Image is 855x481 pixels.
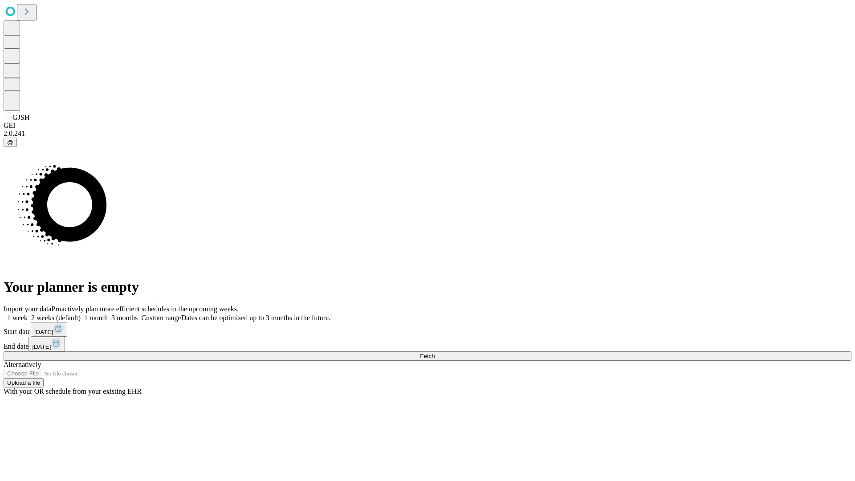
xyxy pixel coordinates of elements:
span: 1 week [7,314,28,322]
span: Proactively plan more efficient schedules in the upcoming weeks. [52,305,239,313]
button: Fetch [4,351,851,361]
span: Fetch [420,353,435,359]
div: GEI [4,122,851,130]
span: 3 months [111,314,138,322]
span: Import your data [4,305,52,313]
span: GJSH [12,114,29,121]
h1: Your planner is empty [4,279,851,295]
div: End date [4,337,851,351]
span: 2 weeks (default) [31,314,81,322]
button: [DATE] [31,322,67,337]
button: [DATE] [28,337,65,351]
span: @ [7,139,13,146]
button: Upload a file [4,378,44,387]
span: With your OR schedule from your existing EHR [4,387,142,395]
div: Start date [4,322,851,337]
span: Alternatively [4,361,41,368]
div: 2.0.241 [4,130,851,138]
button: @ [4,138,17,147]
span: [DATE] [34,329,53,335]
span: 1 month [84,314,108,322]
span: Dates can be optimized up to 3 months in the future. [181,314,330,322]
span: Custom range [141,314,181,322]
span: [DATE] [32,343,51,350]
